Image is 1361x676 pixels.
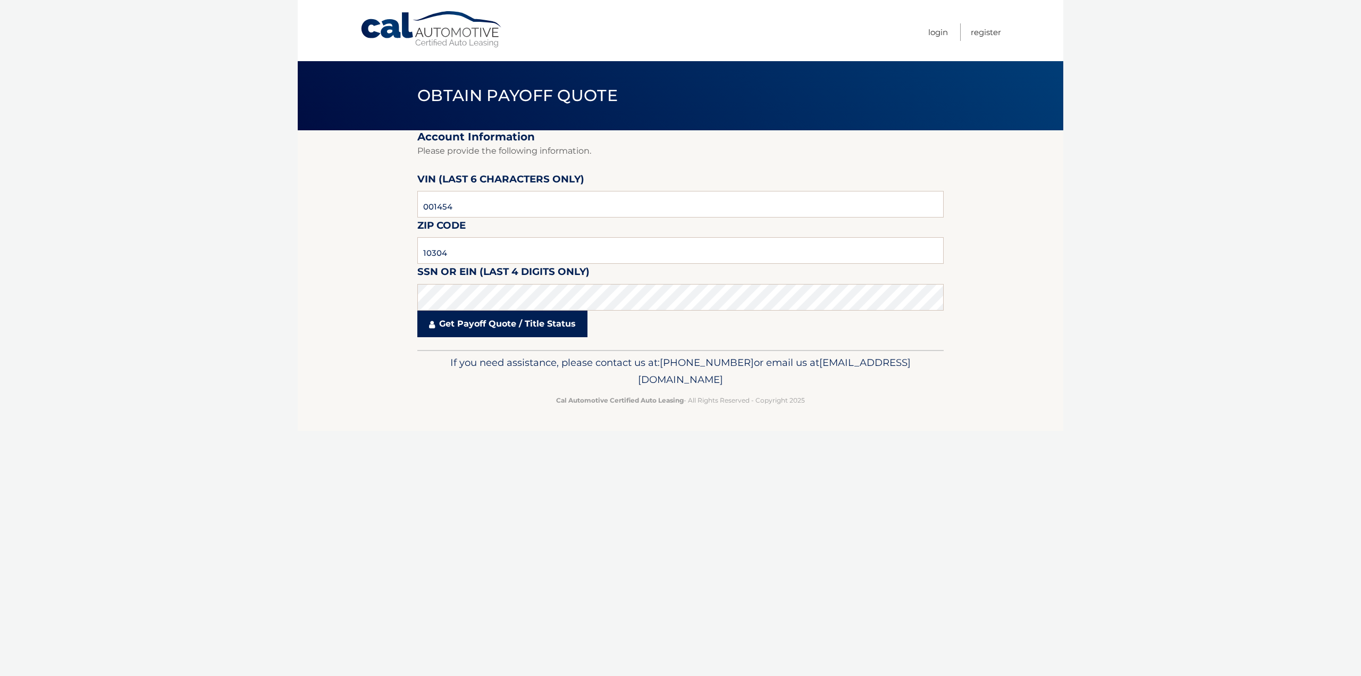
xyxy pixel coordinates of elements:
[417,144,944,158] p: Please provide the following information.
[424,354,937,388] p: If you need assistance, please contact us at: or email us at
[417,86,618,105] span: Obtain Payoff Quote
[424,395,937,406] p: - All Rights Reserved - Copyright 2025
[417,264,590,283] label: SSN or EIN (last 4 digits only)
[417,171,584,191] label: VIN (last 6 characters only)
[928,23,948,41] a: Login
[417,218,466,237] label: Zip Code
[417,311,587,337] a: Get Payoff Quote / Title Status
[660,356,754,369] span: [PHONE_NUMBER]
[417,130,944,144] h2: Account Information
[556,396,684,404] strong: Cal Automotive Certified Auto Leasing
[971,23,1001,41] a: Register
[360,11,503,48] a: Cal Automotive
